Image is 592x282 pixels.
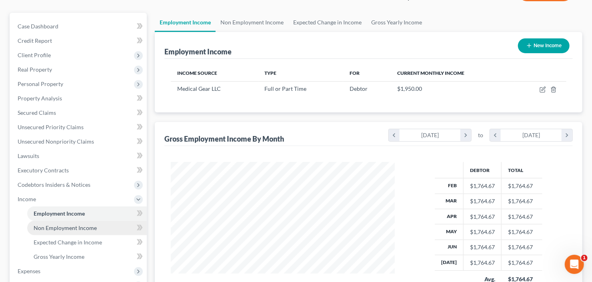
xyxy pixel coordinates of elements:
a: Property Analysis [11,91,147,106]
div: $1,764.67 [470,213,495,221]
span: Employment Income [34,210,85,217]
a: Non Employment Income [216,13,288,32]
th: Total [502,162,542,178]
td: $1,764.67 [502,255,542,270]
a: Case Dashboard [11,19,147,34]
a: Unsecured Nonpriority Claims [11,134,147,149]
td: $1,764.67 [502,194,542,209]
i: chevron_right [460,129,471,141]
span: Executory Contracts [18,167,69,174]
a: Unsecured Priority Claims [11,120,147,134]
span: Secured Claims [18,109,56,116]
span: $1,950.00 [397,85,422,92]
span: Full or Part Time [265,85,307,92]
span: to [478,131,483,139]
span: Credit Report [18,37,52,44]
div: $1,764.67 [470,243,495,251]
div: $1,764.67 [470,197,495,205]
i: chevron_left [389,129,400,141]
iframe: Intercom live chat [565,255,584,274]
th: Apr [435,209,464,224]
th: Jun [435,240,464,255]
span: Expenses [18,268,40,274]
a: Employment Income [27,206,147,221]
th: Mar [435,194,464,209]
a: Employment Income [155,13,216,32]
span: 1 [581,255,588,261]
span: Gross Yearly Income [34,253,84,260]
th: [DATE] [435,255,464,270]
div: $1,764.67 [470,228,495,236]
div: [DATE] [400,129,461,141]
a: Executory Contracts [11,163,147,178]
i: chevron_left [490,129,501,141]
span: Lawsuits [18,152,39,159]
td: $1,764.67 [502,224,542,240]
span: Expected Change in Income [34,239,102,246]
a: Secured Claims [11,106,147,120]
th: Feb [435,178,464,194]
a: Gross Yearly Income [27,250,147,264]
span: Income [18,196,36,202]
div: $1,764.67 [470,259,495,267]
a: Gross Yearly Income [366,13,427,32]
span: Client Profile [18,52,51,58]
span: Property Analysis [18,95,62,102]
a: Credit Report [11,34,147,48]
div: Gross Employment Income By Month [164,134,284,144]
span: For [350,70,360,76]
span: Real Property [18,66,52,73]
span: Unsecured Priority Claims [18,124,84,130]
div: Employment Income [164,47,232,56]
span: Codebtors Insiders & Notices [18,181,90,188]
div: $1,764.67 [470,182,495,190]
span: Debtor [350,85,368,92]
th: Debtor [464,162,502,178]
td: $1,764.67 [502,240,542,255]
div: [DATE] [501,129,562,141]
td: $1,764.67 [502,178,542,194]
th: May [435,224,464,240]
button: New Income [518,38,570,53]
a: Expected Change in Income [288,13,366,32]
span: Case Dashboard [18,23,58,30]
span: Non Employment Income [34,224,97,231]
span: Type [265,70,277,76]
a: Non Employment Income [27,221,147,235]
span: Personal Property [18,80,63,87]
td: $1,764.67 [502,209,542,224]
span: Income Source [177,70,217,76]
i: chevron_right [562,129,572,141]
a: Expected Change in Income [27,235,147,250]
span: Current Monthly Income [397,70,464,76]
a: Lawsuits [11,149,147,163]
span: Unsecured Nonpriority Claims [18,138,94,145]
span: Medical Gear LLC [177,85,221,92]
